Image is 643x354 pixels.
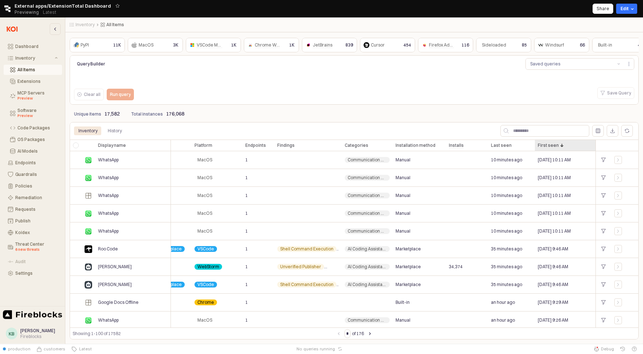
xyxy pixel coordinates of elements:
[15,259,58,264] div: Audit
[20,334,55,339] div: Fireblocks
[197,193,212,198] span: MacOS
[173,42,179,48] p: 3K
[15,2,111,9] span: External apps/ExtensionTotal Dashboard
[74,126,102,135] div: Inventory
[231,42,237,48] p: 1K
[17,125,58,130] div: Code Packages
[538,317,568,323] span: [DATE] 9:26 AM
[538,228,571,234] span: [DATE] 10:11 AM
[328,264,384,270] span: Brand New Marketplace Item
[98,299,139,305] span: Google Docs Offline
[98,228,119,234] span: WhatsApp
[98,193,119,198] span: WhatsApp
[4,268,62,278] button: Settings
[345,42,353,48] p: 839
[98,264,132,270] span: [PERSON_NAME]
[396,142,435,148] span: Installation method
[591,344,617,354] button: Debug
[15,218,58,224] div: Publish
[538,246,568,252] span: [DATE] 9:46 AM
[396,299,410,305] span: Built-in
[39,7,60,17] button: Releases and History
[599,155,609,165] div: +
[17,108,58,119] div: Software
[245,157,248,163] span: 1
[245,299,248,305] span: 1
[491,246,522,252] span: 35 minutes ago
[396,246,421,252] span: Marketplace
[348,228,387,234] span: Communication & collaboration
[599,262,609,271] div: +
[70,22,449,28] nav: Breadcrumbs
[68,344,95,354] button: Latest
[449,142,464,148] span: Installs
[9,330,15,337] div: KB
[522,42,527,48] p: 85
[491,193,522,198] span: 10 minutes ago
[348,264,387,270] span: AI Coding Assistants
[352,330,364,337] label: of 176
[599,191,609,200] div: +
[78,126,98,135] div: Inventory
[17,137,58,142] div: OS Packages
[404,42,411,48] p: 454
[348,175,387,181] span: Communication & collaboration
[98,142,126,148] span: Display name
[429,42,462,48] span: Firefox Add-ons
[15,9,39,16] span: Previewing
[107,89,134,100] button: Run query
[597,6,609,12] p: Share
[280,264,321,270] span: Unverified Publisher
[197,228,212,234] span: MacOS
[15,56,53,61] div: Inventory
[20,328,55,333] span: [PERSON_NAME]
[449,264,463,270] span: 34,374
[197,175,212,181] span: MacOS
[4,216,62,226] button: Publish
[396,282,421,287] span: Marketplace
[617,344,628,354] button: History
[601,346,614,352] span: Debug
[4,88,62,104] button: MCP Servers
[526,59,614,69] button: Saved queries
[81,41,89,49] div: PyPI
[491,282,522,287] span: 35 minutes ago
[98,246,118,252] span: Roo Code
[128,38,183,52] div: MacOS3K
[15,230,58,235] div: Koidex
[4,134,62,145] button: OS Packages
[599,226,609,236] div: +
[593,4,613,14] button: Share app
[70,38,125,52] div: PyPI11K
[599,298,609,307] div: +
[313,42,332,48] span: JetBrains
[197,157,212,163] span: MacOS
[4,123,62,133] button: Code Packages
[491,228,522,234] span: 10 minutes ago
[15,172,58,177] div: Guardrails
[4,76,62,87] button: Extensions
[348,210,387,216] span: Communication & collaboration
[186,38,241,52] div: VSCode Marketplace1K
[336,347,344,351] button: Reset app state
[98,157,119,163] span: WhatsApp
[194,142,212,148] span: Platform
[15,160,58,165] div: Endpoints
[580,42,585,48] p: 66
[4,169,62,180] button: Guardrails
[139,41,153,49] div: MacOS
[245,142,266,148] span: Endpoints
[345,142,368,148] span: Categories
[197,246,214,252] span: VSCode
[289,42,295,48] p: 1K
[17,90,58,101] div: MCP Servers
[491,264,522,270] span: 35 minutes ago
[628,344,640,354] button: Help
[4,53,62,63] button: Inventory
[4,228,62,238] button: Koidex
[245,210,248,216] span: 1
[302,38,357,52] div: JetBrains839
[491,175,522,181] span: 10 minutes ago
[538,193,571,198] span: [DATE] 10:11 AM
[17,113,58,119] div: Preview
